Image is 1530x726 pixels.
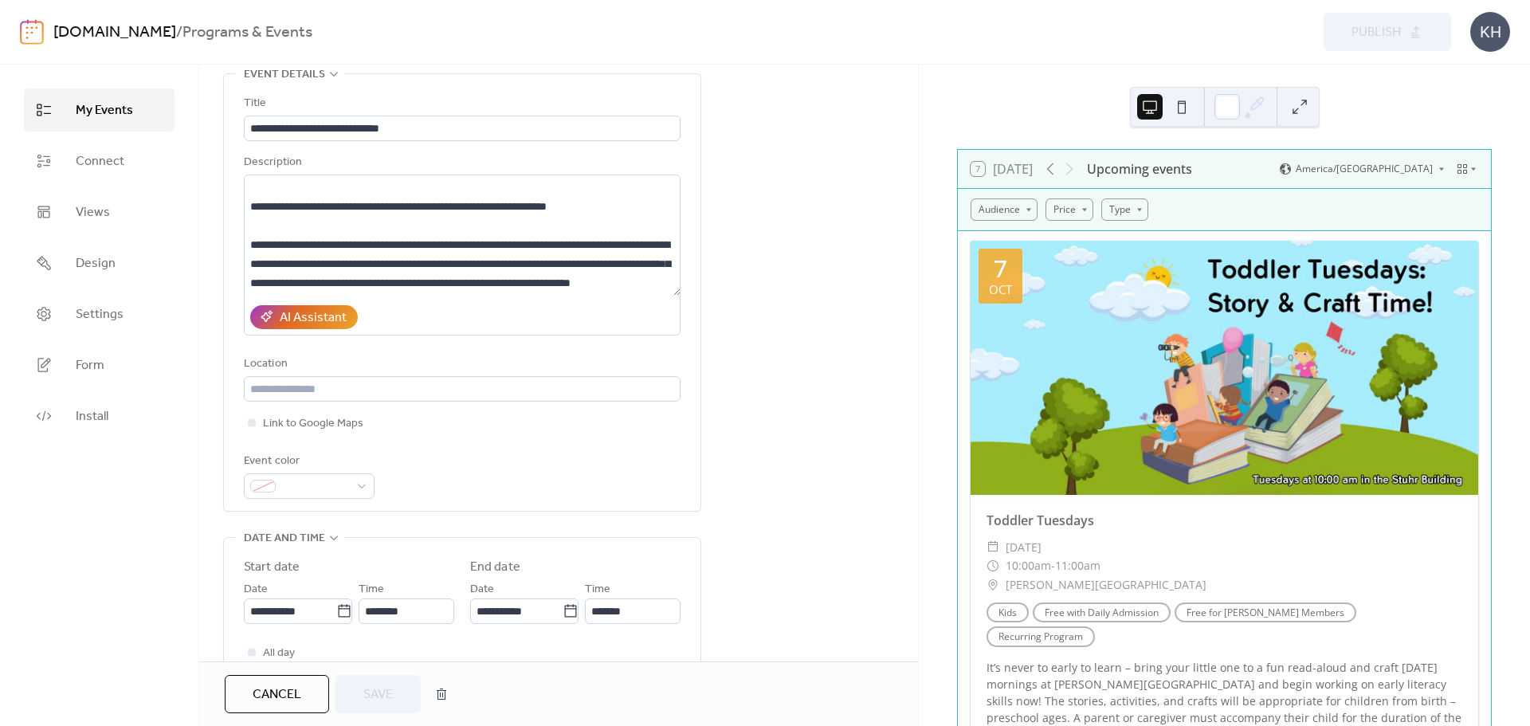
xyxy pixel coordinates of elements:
span: [DATE] [1006,538,1042,557]
div: End date [470,558,520,577]
span: Link to Google Maps [263,414,363,434]
a: Views [24,190,175,233]
span: All day [263,644,295,663]
button: Cancel [225,675,329,713]
span: America/[GEOGRAPHIC_DATA] [1296,164,1433,174]
b: Programs & Events [182,18,312,48]
div: Title [244,94,677,113]
div: ​ [987,556,999,575]
div: Upcoming events [1087,159,1192,179]
a: Form [24,343,175,387]
div: Description [244,153,677,172]
img: logo [20,19,44,45]
div: Start date [244,558,300,577]
span: Time [359,580,384,599]
a: [DOMAIN_NAME] [53,18,176,48]
span: Connect [76,152,124,171]
span: Date [470,580,494,599]
span: Form [76,356,104,375]
div: ​ [987,575,999,595]
span: My Events [76,101,133,120]
span: Design [76,254,116,273]
div: 7 [994,257,1007,281]
span: 11:00am [1055,556,1100,575]
span: Install [76,407,108,426]
div: KH [1470,12,1510,52]
span: Date [244,580,268,599]
span: [PERSON_NAME][GEOGRAPHIC_DATA] [1006,575,1206,595]
div: Location [244,355,677,374]
div: ​ [987,538,999,557]
span: - [1051,556,1055,575]
span: Views [76,203,110,222]
span: Time [585,580,610,599]
div: AI Assistant [280,308,347,328]
a: Design [24,241,175,285]
div: Event color [244,452,371,471]
a: Install [24,394,175,438]
span: Cancel [253,685,301,704]
div: Toddler Tuesdays [971,511,1478,530]
a: Settings [24,292,175,336]
span: Date and time [244,529,325,548]
div: Oct [989,284,1012,296]
a: My Events [24,88,175,131]
span: Settings [76,305,124,324]
b: / [176,18,182,48]
a: Connect [24,139,175,182]
span: 10:00am [1006,556,1051,575]
span: Event details [244,65,325,84]
button: AI Assistant [250,305,358,329]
